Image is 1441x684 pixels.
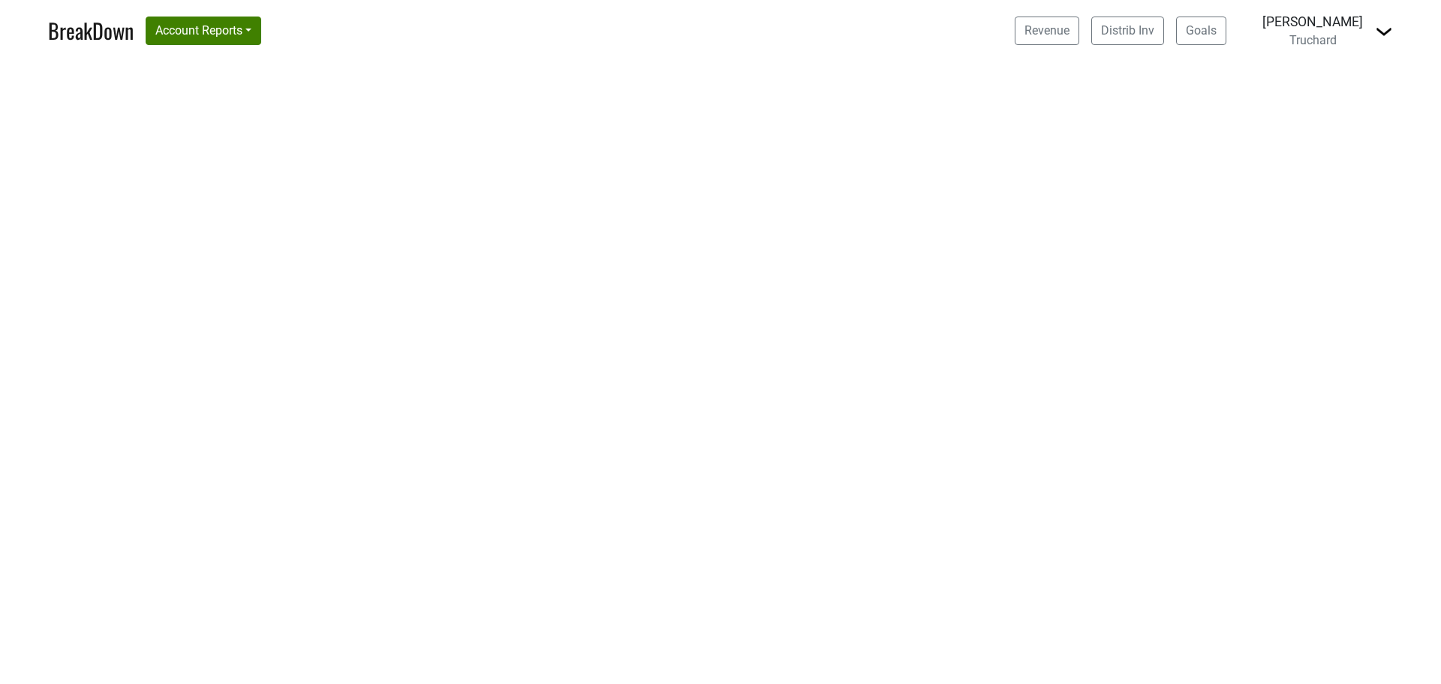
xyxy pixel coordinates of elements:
div: [PERSON_NAME] [1262,12,1363,32]
a: Revenue [1015,17,1079,45]
a: BreakDown [48,15,134,47]
a: Distrib Inv [1091,17,1164,45]
span: Truchard [1289,33,1337,47]
a: Goals [1176,17,1226,45]
img: Dropdown Menu [1375,23,1393,41]
button: Account Reports [146,17,261,45]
